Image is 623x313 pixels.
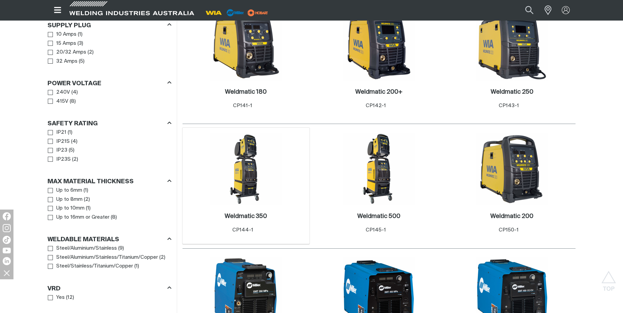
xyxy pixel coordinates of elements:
span: Steel/Aluminium/Stainless/Titanium/Copper [56,254,158,261]
img: Weldmatic 200+ [343,8,415,81]
h2: Weldmatic 350 [225,213,267,219]
a: 15 Amps [48,39,76,48]
img: hide socials [1,267,12,279]
span: 15 Amps [56,40,76,48]
img: Instagram [3,224,11,232]
a: IP21 [48,128,66,137]
span: ( 2 ) [84,196,90,204]
span: ( 2 ) [72,156,78,163]
h2: Weldmatic 500 [357,213,400,219]
a: Weldmatic 500 [357,213,400,220]
a: 240V [48,88,70,97]
div: Max Material Thickness [47,177,171,186]
a: Weldmatic 350 [225,213,267,220]
span: ( 5 ) [69,147,74,154]
span: IP23 [56,147,67,154]
span: CP144-1 [232,227,253,232]
span: CP141-1 [233,103,252,108]
span: 10 Amps [56,31,76,38]
a: 415V [48,97,68,106]
span: IP21 [56,129,66,136]
span: ( 8 ) [70,98,76,105]
img: Weldmatic 350 [210,133,282,205]
div: Safety Rating [47,119,171,128]
h3: VRD [47,285,61,293]
span: Steel/Stainless/Titanium/Copper [56,262,133,270]
ul: VRD [48,293,171,302]
div: Supply Plug [47,21,171,30]
h2: Weldmatic 180 [225,89,267,95]
a: Weldmatic 200 [490,213,533,220]
img: Weldmatic 200 [476,133,548,205]
h2: Weldmatic 200+ [355,89,402,95]
img: Facebook [3,212,11,220]
span: 32 Amps [56,58,77,65]
span: CP143-1 [499,103,519,108]
a: Yes [48,293,65,302]
span: ( 9 ) [118,245,124,252]
span: IP23S [56,156,71,163]
span: CP145-1 [366,227,386,232]
div: VRD [47,284,171,293]
a: IP23 [48,146,67,155]
div: Weldable Materials [47,235,171,244]
a: Steel/Aluminium/Stainless [48,244,117,253]
span: ( 1 ) [78,31,83,38]
span: Up to 6mm [56,187,82,194]
h3: Weldable Materials [47,236,119,244]
span: 415V [56,98,68,105]
a: Up to 10mm [48,204,85,213]
ul: Supply Plug [48,30,171,66]
a: miller [245,10,270,15]
span: ( 2 ) [159,254,165,261]
a: Weldmatic 250 [491,88,533,96]
button: Scroll to top [601,271,616,286]
span: ( 12 ) [66,294,74,302]
a: IP21S [48,137,70,146]
span: ( 1 ) [134,262,139,270]
a: 20/32 Amps [48,48,86,57]
span: 20/32 Amps [56,49,86,56]
input: Product name or item number... [510,3,541,18]
span: Up to 10mm [56,205,85,212]
a: IP23S [48,155,71,164]
a: Weldmatic 200+ [355,88,402,96]
img: miller [245,8,270,18]
span: ( 1 ) [68,129,72,136]
span: ( 3 ) [77,40,83,48]
a: Steel/Aluminium/Stainless/Titanium/Copper [48,253,158,262]
img: YouTube [3,248,11,253]
a: Weldmatic 180 [225,88,267,96]
div: Power Voltage [47,79,171,88]
span: ( 5 ) [79,58,85,65]
span: ( 4 ) [71,89,78,96]
ul: Power Voltage [48,88,171,106]
span: ( 8 ) [111,214,117,221]
span: CP142-1 [366,103,386,108]
h2: Weldmatic 200 [490,213,533,219]
a: Up to 16mm or Greater [48,213,109,222]
span: 240V [56,89,70,96]
h3: Supply Plug [47,22,91,30]
img: Weldmatic 180 [210,8,282,81]
span: ( 2 ) [88,49,94,56]
img: Weldmatic 250 [476,8,548,81]
span: CP150-1 [499,227,519,232]
span: Steel/Aluminium/Stainless [56,245,117,252]
a: 32 Amps [48,57,77,66]
ul: Safety Rating [48,128,171,164]
button: Search products [518,3,541,18]
ul: Weldable Materials [48,244,171,271]
a: 10 Amps [48,30,76,39]
span: Yes [56,294,65,302]
h2: Weldmatic 250 [491,89,533,95]
h3: Safety Rating [47,120,98,128]
span: ( 4 ) [71,138,77,146]
img: TikTok [3,236,11,244]
img: LinkedIn [3,257,11,265]
h3: Max Material Thickness [47,178,134,186]
a: Up to 8mm [48,195,83,204]
a: Up to 6mm [48,186,82,195]
span: ( 1 ) [86,205,91,212]
img: Weldmatic 500 [343,133,415,205]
